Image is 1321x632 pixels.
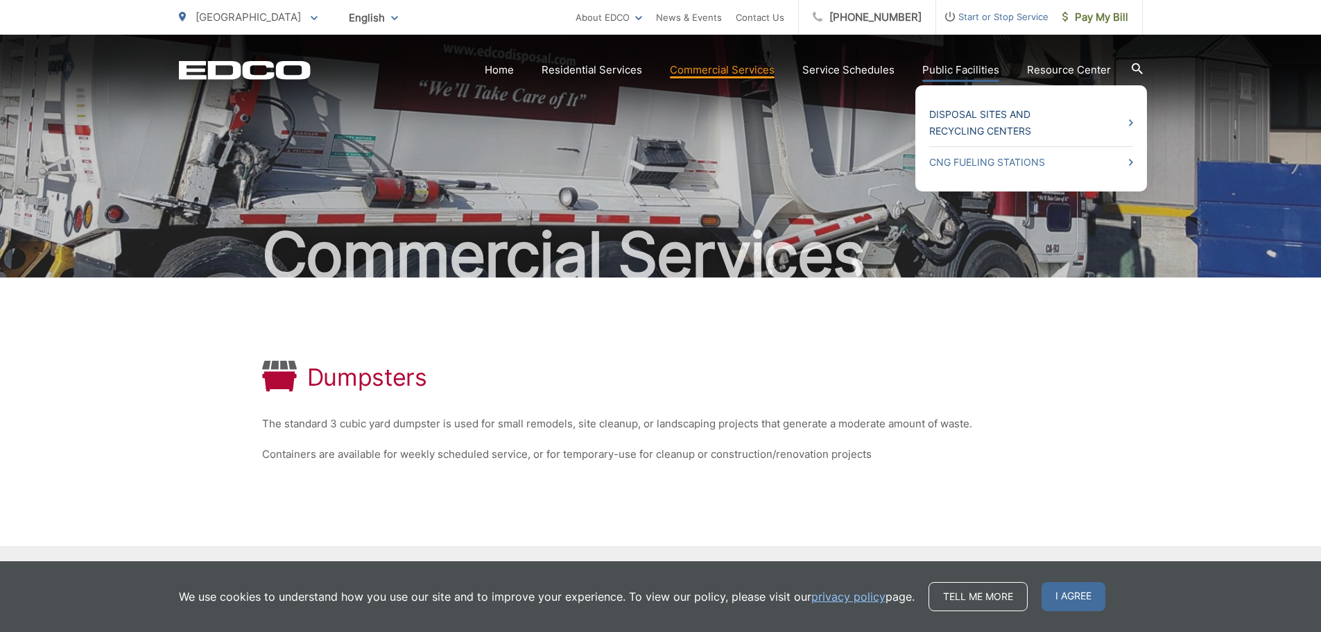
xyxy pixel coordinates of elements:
[485,62,514,78] a: Home
[262,446,1060,463] p: Containers are available for weekly scheduled service, or for temporary-use for cleanup or constr...
[922,62,999,78] a: Public Facilities
[929,154,1133,171] a: CNG Fueling Stations
[1062,9,1128,26] span: Pay My Bill
[656,9,722,26] a: News & Events
[338,6,408,30] span: English
[670,62,775,78] a: Commercial Services
[542,62,642,78] a: Residential Services
[811,588,886,605] a: privacy policy
[262,416,1060,432] p: The standard 3 cubic yard dumpster is used for small remodels, site cleanup, or landscaping proje...
[179,221,1143,290] h2: Commercial Services
[929,582,1028,611] a: Tell me more
[1027,62,1111,78] a: Resource Center
[736,9,784,26] a: Contact Us
[196,10,301,24] span: [GEOGRAPHIC_DATA]
[929,106,1133,139] a: Disposal Sites and Recycling Centers
[1042,582,1105,611] span: I agree
[307,364,427,391] h1: Dumpsters
[179,60,311,80] a: EDCD logo. Return to the homepage.
[576,9,642,26] a: About EDCO
[802,62,895,78] a: Service Schedules
[179,588,915,605] p: We use cookies to understand how you use our site and to improve your experience. To view our pol...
